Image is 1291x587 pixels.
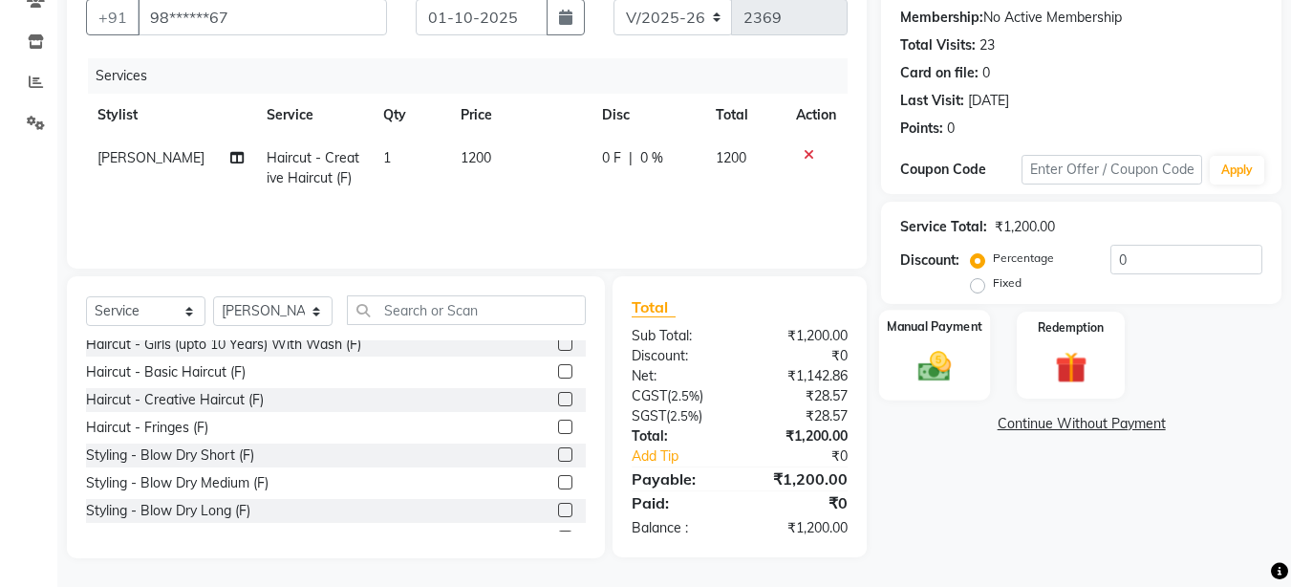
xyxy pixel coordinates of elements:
[617,366,740,386] div: Net:
[993,274,1022,292] label: Fixed
[740,467,862,490] div: ₹1,200.00
[255,94,372,137] th: Service
[740,386,862,406] div: ₹28.57
[900,160,1021,180] div: Coupon Code
[629,148,633,168] span: |
[900,8,983,28] div: Membership:
[632,407,666,424] span: SGST
[740,518,862,538] div: ₹1,200.00
[86,501,250,521] div: Styling - Blow Dry Long (F)
[617,326,740,346] div: Sub Total:
[617,346,740,366] div: Discount:
[982,63,990,83] div: 0
[347,295,586,325] input: Search or Scan
[86,362,246,382] div: Haircut - Basic Haircut (F)
[900,8,1262,28] div: No Active Membership
[704,94,785,137] th: Total
[900,35,976,55] div: Total Visits:
[617,386,740,406] div: ( )
[1045,348,1097,387] img: _gift.svg
[97,149,204,166] span: [PERSON_NAME]
[740,406,862,426] div: ₹28.57
[670,408,699,424] span: 2.5%
[602,148,621,168] span: 0 F
[86,473,269,493] div: Styling - Blow Dry Medium (F)
[740,326,862,346] div: ₹1,200.00
[900,250,959,271] div: Discount:
[617,426,740,446] div: Total:
[785,94,848,137] th: Action
[947,119,955,139] div: 0
[461,149,491,166] span: 1200
[900,63,979,83] div: Card on file:
[383,149,391,166] span: 1
[617,518,740,538] div: Balance :
[740,426,862,446] div: ₹1,200.00
[591,94,704,137] th: Disc
[617,467,740,490] div: Payable:
[968,91,1009,111] div: [DATE]
[632,297,676,317] span: Total
[1210,156,1264,185] button: Apply
[617,491,740,514] div: Paid:
[995,217,1055,237] div: ₹1,200.00
[761,446,863,467] div: ₹0
[671,388,699,403] span: 2.5%
[900,119,943,139] div: Points:
[740,346,862,366] div: ₹0
[887,317,982,336] label: Manual Payment
[993,250,1054,267] label: Percentage
[632,387,667,404] span: CGST
[740,366,862,386] div: ₹1,142.86
[716,149,746,166] span: 1200
[86,529,240,549] div: Styling - Ironing Short (F)
[979,35,995,55] div: 23
[86,418,208,438] div: Haircut - Fringes (F)
[86,390,264,410] div: Haircut - Creative Haircut (F)
[900,91,964,111] div: Last Visit:
[908,347,961,385] img: _cash.svg
[617,446,760,467] a: Add Tip
[86,94,255,137] th: Stylist
[88,58,862,94] div: Services
[372,94,449,137] th: Qty
[267,149,359,186] span: Haircut - Creative Haircut (F)
[1038,319,1104,337] label: Redemption
[86,446,254,466] div: Styling - Blow Dry Short (F)
[640,148,663,168] span: 0 %
[617,406,740,426] div: ( )
[449,94,591,137] th: Price
[900,217,987,237] div: Service Total:
[1022,155,1202,185] input: Enter Offer / Coupon Code
[885,414,1278,434] a: Continue Without Payment
[86,335,361,355] div: Haircut - Girls (upto 10 Years) With Wash (F)
[740,491,862,514] div: ₹0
